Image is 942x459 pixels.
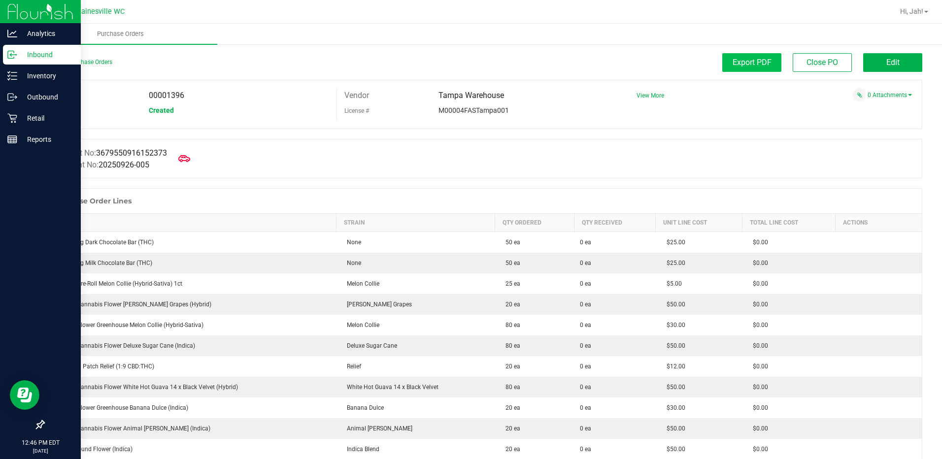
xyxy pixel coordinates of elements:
[84,30,157,38] span: Purchase Orders
[54,197,132,205] h1: Purchase Order Lines
[342,260,361,266] span: None
[722,53,781,72] button: Export PDF
[342,322,379,328] span: Melon Collie
[342,280,379,287] span: Melon Collie
[342,239,361,246] span: None
[50,321,331,329] div: FD 3.5g Flower Greenhouse Melon Collie (Hybrid-Sativa)
[748,322,768,328] span: $0.00
[51,147,167,159] label: Manifest No:
[863,53,922,72] button: Edit
[342,301,412,308] span: [PERSON_NAME] Grapes
[501,384,520,391] span: 80 ea
[662,446,685,453] span: $50.00
[748,280,768,287] span: $0.00
[17,91,76,103] p: Outbound
[344,103,369,118] label: License #
[748,301,768,308] span: $0.00
[580,383,591,392] span: 0 ea
[10,380,39,410] iframe: Resource center
[342,384,438,391] span: White Hot Guava 14 x Black Velvet
[748,239,768,246] span: $0.00
[853,88,866,101] span: Attach a document
[342,363,361,370] span: Relief
[17,49,76,61] p: Inbound
[438,106,509,114] span: M00004FASTampa001
[50,424,331,433] div: FT 3.5g Cannabis Flower Animal [PERSON_NAME] (Indica)
[793,53,852,72] button: Close PO
[580,279,591,288] span: 0 ea
[7,71,17,81] inline-svg: Inventory
[50,279,331,288] div: FT 0.5g Pre-Roll Melon Collie (Hybrid-Sativa) 1ct
[580,362,591,371] span: 0 ea
[495,214,574,232] th: Qty Ordered
[44,214,336,232] th: Item
[7,50,17,60] inline-svg: Inbound
[662,363,685,370] span: $12.00
[748,404,768,411] span: $0.00
[662,280,682,287] span: $5.00
[342,425,412,432] span: Animal [PERSON_NAME]
[501,239,520,246] span: 50 ea
[662,342,685,349] span: $50.00
[662,384,685,391] span: $50.00
[50,341,331,350] div: FT 3.5g Cannabis Flower Deluxe Sugar Cane (Indica)
[733,58,772,67] span: Export PDF
[580,321,591,329] span: 0 ea
[7,29,17,38] inline-svg: Analytics
[868,92,912,98] a: 0 Attachments
[637,92,664,99] a: View More
[748,446,768,453] span: $0.00
[17,70,76,82] p: Inventory
[574,214,655,232] th: Qty Received
[580,300,591,309] span: 0 ea
[886,58,900,67] span: Edit
[149,106,174,114] span: Created
[50,259,331,267] div: HT 100mg Milk Chocolate Bar (THC)
[662,239,685,246] span: $25.00
[174,149,194,168] span: Mark as Arrived
[748,425,768,432] span: $0.00
[501,446,520,453] span: 20 ea
[344,88,369,103] label: Vendor
[501,342,520,349] span: 80 ea
[50,403,331,412] div: FD 3.5g Flower Greenhouse Banana Dulce (Indica)
[7,134,17,144] inline-svg: Reports
[656,214,742,232] th: Unit Line Cost
[149,91,184,100] span: 00001396
[4,438,76,447] p: 12:46 PM EDT
[748,342,768,349] span: $0.00
[51,159,149,171] label: Shipment No:
[96,148,167,158] span: 3679550916152373
[748,363,768,370] span: $0.00
[501,280,520,287] span: 25 ea
[4,447,76,455] p: [DATE]
[342,446,379,453] span: Indica Blend
[50,362,331,371] div: SW 20mg Patch Relief (1:9 CBD:THC)
[835,214,922,232] th: Actions
[438,91,504,100] span: Tampa Warehouse
[501,260,520,266] span: 50 ea
[336,214,495,232] th: Strain
[50,383,331,392] div: FT 3.5g Cannabis Flower White Hot Guava 14 x Black Velvet (Hybrid)
[662,404,685,411] span: $30.00
[99,160,149,169] span: 20250926-005
[50,238,331,247] div: HT 100mg Dark Chocolate Bar (THC)
[50,300,331,309] div: FT 3.5g Cannabis Flower [PERSON_NAME] Grapes (Hybrid)
[501,322,520,328] span: 80 ea
[662,301,685,308] span: $50.00
[76,7,125,16] span: Gainesville WC
[17,112,76,124] p: Retail
[580,403,591,412] span: 0 ea
[501,363,520,370] span: 20 ea
[580,238,591,247] span: 0 ea
[501,301,520,308] span: 20 ea
[580,341,591,350] span: 0 ea
[501,425,520,432] span: 20 ea
[807,58,838,67] span: Close PO
[748,260,768,266] span: $0.00
[17,28,76,39] p: Analytics
[17,133,76,145] p: Reports
[342,404,384,411] span: Banana Dulce
[342,342,397,349] span: Deluxe Sugar Cane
